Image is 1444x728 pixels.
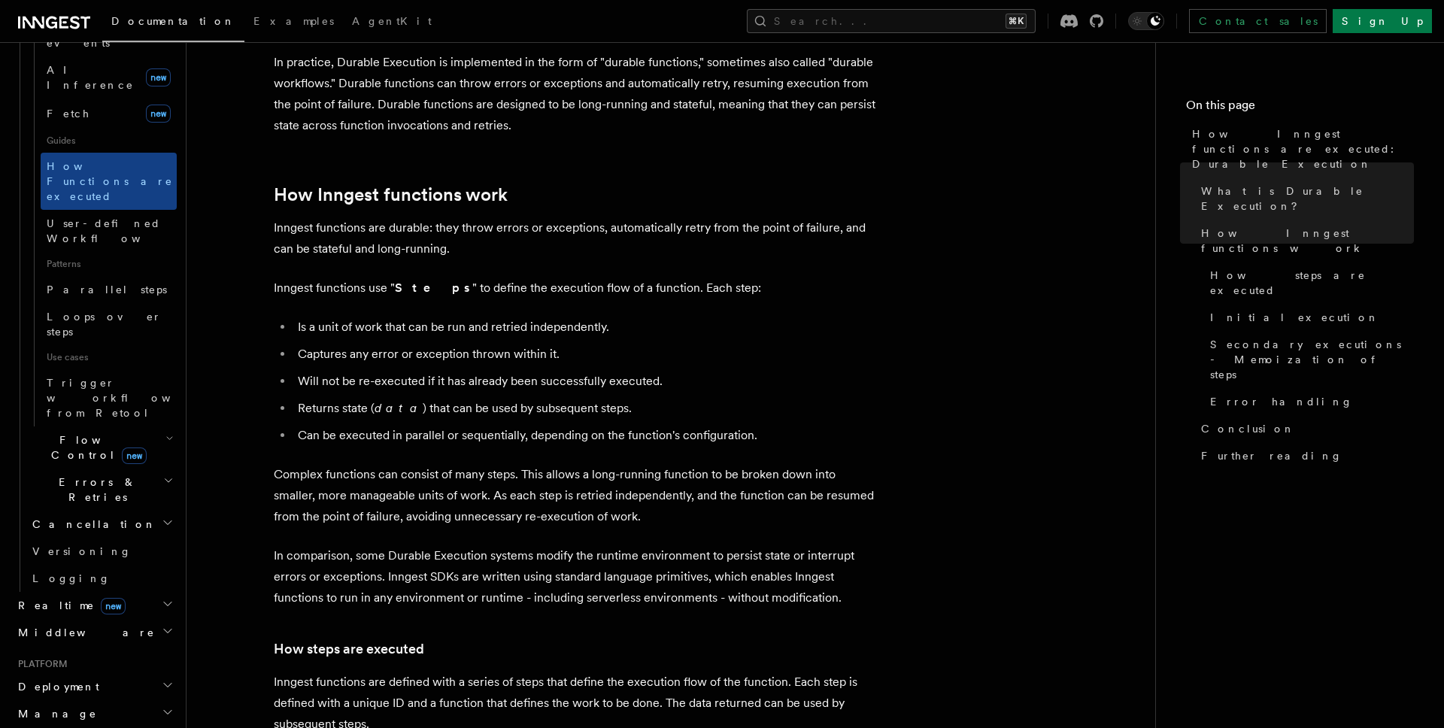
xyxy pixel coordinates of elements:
li: Can be executed in parallel or sequentially, depending on the function's configuration. [293,425,875,446]
a: AI Inferencenew [41,56,177,99]
a: Trigger workflows from Retool [41,369,177,426]
p: In practice, Durable Execution is implemented in the form of "durable functions," sometimes also ... [274,52,875,136]
span: Loops over steps [47,311,162,338]
kbd: ⌘K [1006,14,1027,29]
li: Is a unit of work that can be run and retried independently. [293,317,875,338]
span: Secondary executions - Memoization of steps [1210,337,1414,382]
span: Deployment [12,679,99,694]
span: Trigger workflows from Retool [47,377,212,419]
a: Secondary executions - Memoization of steps [1204,331,1414,388]
a: Logging [26,565,177,592]
p: Inngest functions are durable: they throw errors or exceptions, automatically retry from the poin... [274,217,875,259]
span: Error handling [1210,394,1353,409]
li: Captures any error or exception thrown within it. [293,344,875,365]
li: Will not be re-executed if it has already been successfully executed. [293,371,875,392]
span: Platform [12,658,68,670]
a: Fetchnew [41,99,177,129]
button: Toggle dark mode [1128,12,1164,30]
span: Realtime [12,598,126,613]
span: How Functions are executed [47,160,173,202]
button: Cancellation [26,511,177,538]
a: How Inngest functions work [274,184,508,205]
span: Initial execution [1210,310,1379,325]
button: Middleware [12,619,177,646]
em: data [375,401,423,415]
span: new [101,598,126,614]
a: Examples [244,5,343,41]
h4: On this page [1186,96,1414,120]
span: Use cases [41,345,177,369]
span: How Inngest functions are executed: Durable Execution [1192,126,1414,171]
span: Manage [12,706,97,721]
span: new [146,68,171,86]
span: Middleware [12,625,155,640]
button: Flow Controlnew [26,426,177,469]
span: Further reading [1201,448,1342,463]
p: Inngest functions use " " to define the execution flow of a function. Each step: [274,278,875,299]
span: Conclusion [1201,421,1295,436]
a: Conclusion [1195,415,1414,442]
span: Guides [41,129,177,153]
a: Contact sales [1189,9,1327,33]
a: Loops over steps [41,303,177,345]
li: Returns state ( ) that can be used by subsequent steps. [293,398,875,419]
p: Complex functions can consist of many steps. This allows a long-running function to be broken dow... [274,464,875,527]
span: Flow Control [26,432,165,463]
span: How steps are executed [1210,268,1414,298]
span: User-defined Workflows [47,217,182,244]
button: Manage [12,700,177,727]
span: What is Durable Execution? [1201,184,1414,214]
a: Versioning [26,538,177,565]
span: Patterns [41,252,177,276]
a: Documentation [102,5,244,42]
span: new [122,447,147,464]
a: Sign Up [1333,9,1432,33]
a: How Inngest functions are executed: Durable Execution [1186,120,1414,177]
span: Errors & Retries [26,475,163,505]
a: Further reading [1195,442,1414,469]
span: Versioning [32,545,132,557]
a: How Functions are executed [41,153,177,210]
strong: Steps [395,281,472,295]
a: Parallel steps [41,276,177,303]
span: Parallel steps [47,284,167,296]
a: Error handling [1204,388,1414,415]
a: What is Durable Execution? [1195,177,1414,220]
button: Search...⌘K [747,9,1036,33]
span: Fetch [47,108,90,120]
a: How Inngest functions work [1195,220,1414,262]
a: User-defined Workflows [41,210,177,252]
a: How steps are executed [1204,262,1414,304]
span: AI Inference [47,64,134,91]
span: Examples [253,15,334,27]
p: In comparison, some Durable Execution systems modify the runtime environment to persist state or ... [274,545,875,608]
button: Errors & Retries [26,469,177,511]
a: How steps are executed [274,639,424,660]
span: AgentKit [352,15,432,27]
span: new [146,105,171,123]
a: Initial execution [1204,304,1414,331]
span: Documentation [111,15,235,27]
button: Deployment [12,673,177,700]
span: Cancellation [26,517,156,532]
button: Realtimenew [12,592,177,619]
a: AgentKit [343,5,441,41]
span: How Inngest functions work [1201,226,1414,256]
span: Logging [32,572,111,584]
